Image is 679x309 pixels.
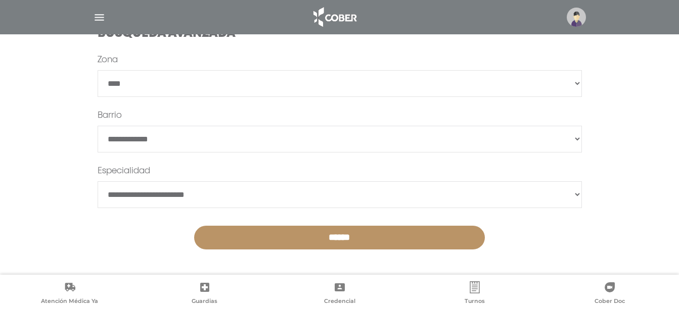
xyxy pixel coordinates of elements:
img: logo_cober_home-white.png [308,5,361,29]
a: Cober Doc [542,281,677,307]
a: Turnos [407,281,542,307]
label: Barrio [98,110,122,122]
img: profile-placeholder.svg [567,8,586,27]
span: Guardias [192,297,217,306]
span: Cober Doc [595,297,625,306]
label: Zona [98,54,118,66]
span: Turnos [465,297,485,306]
img: Cober_menu-lines-white.svg [93,11,106,24]
a: Atención Médica Ya [2,281,137,307]
span: Credencial [324,297,355,306]
a: Guardias [137,281,272,307]
a: Credencial [272,281,407,307]
label: Especialidad [98,165,150,177]
span: Atención Médica Ya [41,297,98,306]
